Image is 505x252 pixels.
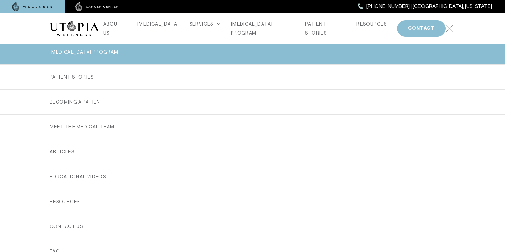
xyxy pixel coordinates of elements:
[356,19,387,28] a: RESOURCES
[50,21,98,36] img: logo
[137,19,179,28] a: [MEDICAL_DATA]
[50,139,455,164] a: ARTICLES
[50,90,455,114] a: Becoming a Patient
[231,19,295,38] a: [MEDICAL_DATA] PROGRAM
[190,19,221,28] div: SERVICES
[358,2,492,11] a: [PHONE_NUMBER] | [GEOGRAPHIC_DATA], [US_STATE]
[305,19,346,38] a: PATIENT STORIES
[50,115,455,139] a: MEET THE MEDICAL TEAM
[12,2,53,11] img: wellness
[103,19,127,38] a: ABOUT US
[50,189,455,214] a: RESOURCES
[50,40,455,64] a: [MEDICAL_DATA] PROGRAM
[50,214,455,239] a: Contact us
[50,65,455,89] a: PATIENT STORIES
[75,2,119,11] img: cancer center
[366,2,492,11] span: [PHONE_NUMBER] | [GEOGRAPHIC_DATA], [US_STATE]
[446,25,453,32] img: icon-hamburger
[50,164,455,189] a: EDUCATIONAL VIDEOS
[397,20,446,37] button: CONTACT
